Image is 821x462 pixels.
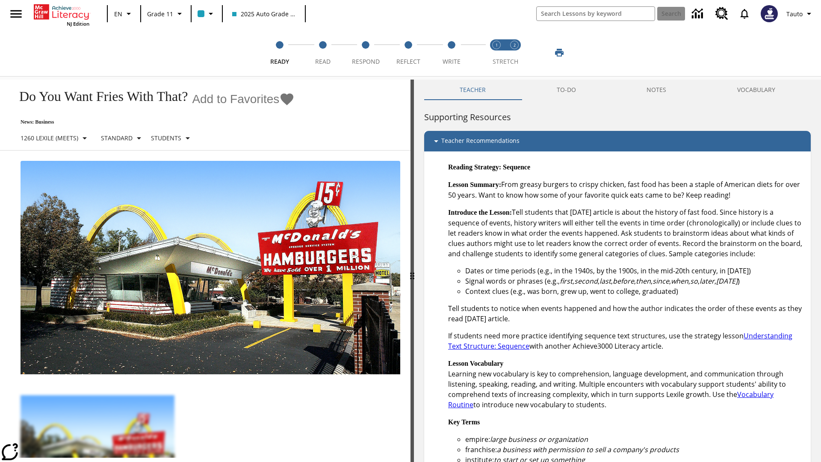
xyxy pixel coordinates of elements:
[687,2,710,26] a: Data Center
[192,92,279,106] span: Add to Favorites
[756,3,783,25] button: Select a new avatar
[490,435,588,444] em: large business or organization
[255,29,304,76] button: Ready step 1 of 5
[700,276,715,286] em: later
[465,276,804,286] li: Signal words or phrases (e.g., , , , , , , , , , )
[352,57,380,65] span: Respond
[503,163,530,171] strong: Sequence
[441,136,520,146] p: Teacher Recommendations
[613,276,634,286] em: before
[514,42,516,48] text: 2
[690,276,698,286] em: so
[537,7,655,21] input: search field
[448,360,503,367] strong: Lesson Vocabulary
[10,119,295,125] p: News: Business
[521,80,611,100] button: TO-DO
[232,9,295,18] span: 2025 Auto Grade 11
[396,57,420,65] span: Reflect
[97,130,148,146] button: Scaffolds, Standard
[710,2,733,25] a: Resource Center, Will open in new tab
[448,207,804,259] p: Tell students that [DATE] article is about the history of fast food. Since history is a sequence ...
[465,286,804,296] li: Context clues (e.g., was born, grew up, went to college, graduated)
[448,209,512,216] strong: Introduce the Lesson:
[10,89,188,104] h1: Do You Want Fries With That?
[315,57,331,65] span: Read
[465,434,804,444] li: empire:
[786,9,803,18] span: Tauto
[716,276,738,286] em: [DATE]
[636,276,651,286] em: then
[194,6,219,21] button: Class color is light blue. Change class color
[424,110,811,124] h6: Supporting Resources
[502,29,527,76] button: Stretch Respond step 2 of 2
[448,179,804,200] p: From greasy burgers to crispy chicken, fast food has been a staple of American diets for over 50 ...
[21,133,78,142] p: 1260 Lexile (Meets)
[151,133,181,142] p: Students
[384,29,433,76] button: Reflect step 4 of 5
[424,80,811,100] div: Instructional Panel Tabs
[298,29,347,76] button: Read step 2 of 5
[424,80,521,100] button: Teacher
[147,9,173,18] span: Grade 11
[465,444,804,455] li: franchise:
[21,161,400,375] img: One of the first McDonald's stores, with the iconic red sign and golden arches.
[101,133,133,142] p: Standard
[448,418,480,426] strong: Key Terms
[270,57,289,65] span: Ready
[114,9,122,18] span: EN
[34,3,89,27] div: Home
[67,21,89,27] span: NJ Edition
[546,45,573,60] button: Print
[144,6,188,21] button: Grade: Grade 11, Select a grade
[448,163,501,171] strong: Reading Strategy:
[448,331,804,351] p: If students need more practice identifying sequence text structures, use the strategy lesson with...
[192,92,295,107] button: Add to Favorites - Do You Want Fries With That?
[653,276,669,286] em: since
[448,358,804,410] p: Learning new vocabulary is key to comprehension, language development, and communication through ...
[424,131,811,151] div: Teacher Recommendations
[410,80,414,462] div: Press Enter or Spacebar and then press right and left arrow keys to move the slider
[611,80,702,100] button: NOTES
[497,445,679,454] em: a business with permission to sell a company's products
[702,80,811,100] button: VOCABULARY
[761,5,778,22] img: Avatar
[671,276,688,286] em: when
[148,130,196,146] button: Select Student
[574,276,598,286] em: second
[600,276,611,286] em: last
[448,303,804,324] p: Tell students to notice when events happened and how the author indicates the order of these even...
[560,276,573,286] em: first
[448,181,501,188] strong: Lesson Summary:
[17,130,93,146] button: Select Lexile, 1260 Lexile (Meets)
[465,266,804,276] li: Dates or time periods (e.g., in the 1940s, by the 1900s, in the mid-20th century, in [DATE])
[496,42,498,48] text: 1
[733,3,756,25] a: Notifications
[110,6,138,21] button: Language: EN, Select a language
[341,29,390,76] button: Respond step 3 of 5
[3,1,29,27] button: Open side menu
[427,29,476,76] button: Write step 5 of 5
[783,6,818,21] button: Profile/Settings
[414,80,821,462] div: activity
[484,29,509,76] button: Stretch Read step 1 of 2
[493,57,518,65] span: STRETCH
[443,57,461,65] span: Write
